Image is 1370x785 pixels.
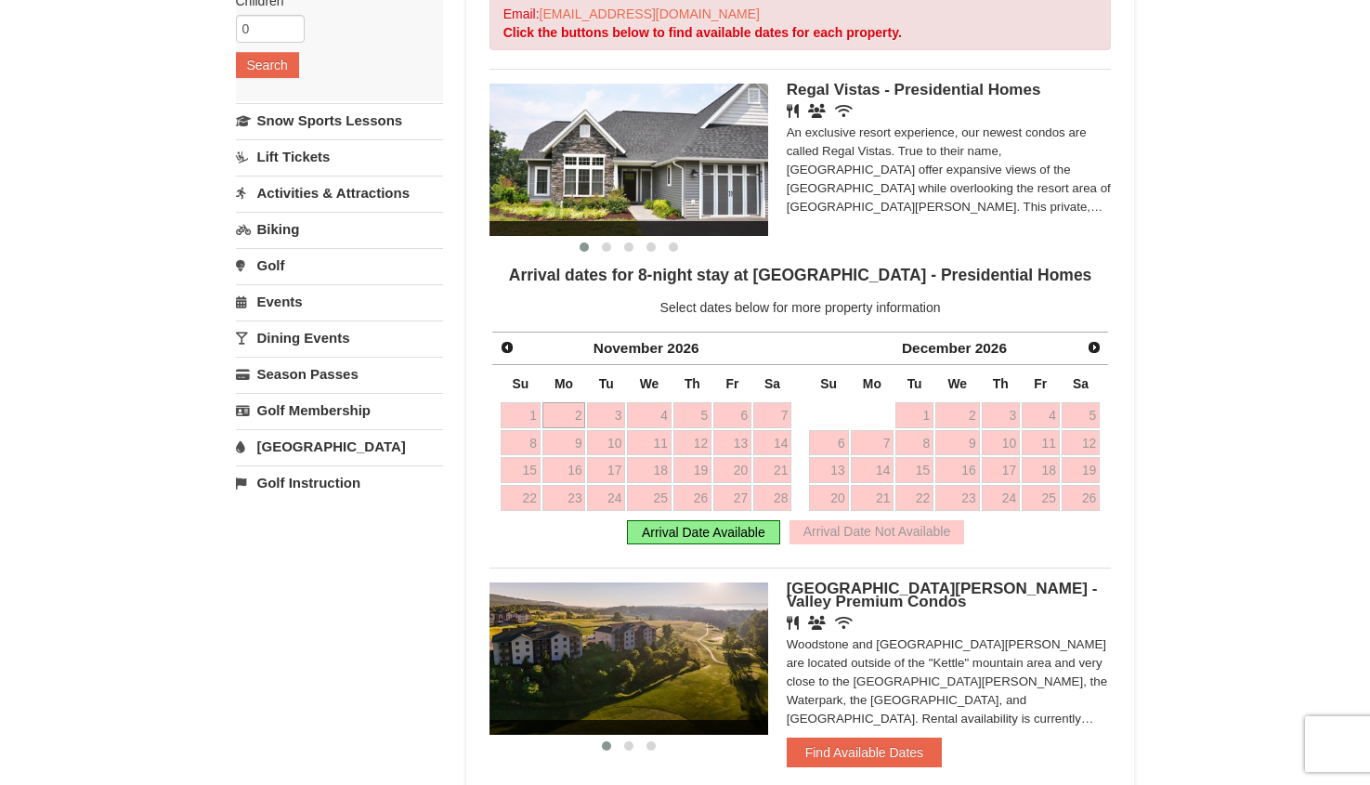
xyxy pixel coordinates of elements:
a: 18 [627,457,672,483]
a: Golf Membership [236,393,443,427]
span: Sunday [513,376,529,391]
a: 25 [627,485,672,511]
a: 7 [851,430,894,456]
a: 3 [982,402,1020,428]
a: Next [1081,334,1107,360]
a: 3 [587,402,625,428]
div: An exclusive resort experience, our newest condos are called Regal Vistas. True to their name, [G... [787,124,1112,216]
a: 24 [982,485,1020,511]
a: 19 [1062,457,1100,483]
a: 14 [753,430,791,456]
div: Woodstone and [GEOGRAPHIC_DATA][PERSON_NAME] are located outside of the "Kettle" mountain area an... [787,635,1112,728]
a: Biking [236,212,443,246]
a: 13 [809,457,849,483]
a: 12 [673,430,711,456]
span: Friday [726,376,739,391]
div: Arrival Date Not Available [789,520,964,544]
a: 1 [501,402,541,428]
span: Tuesday [599,376,614,391]
a: 17 [587,457,625,483]
a: 16 [935,457,980,483]
span: 2026 [975,340,1007,356]
strong: Click the buttons below to find available dates for each property. [503,25,902,40]
a: 20 [809,485,849,511]
a: 26 [673,485,711,511]
a: 7 [753,402,791,428]
a: 17 [982,457,1020,483]
a: 15 [501,457,541,483]
span: Next [1087,340,1102,355]
a: 24 [587,485,625,511]
span: 2026 [667,340,698,356]
span: [GEOGRAPHIC_DATA][PERSON_NAME] - Valley Premium Condos [787,580,1098,610]
span: Saturday [764,376,780,391]
i: Banquet Facilities [808,104,826,118]
a: 8 [895,430,933,456]
a: 6 [809,430,849,456]
span: Saturday [1073,376,1089,391]
a: Lift Tickets [236,139,443,174]
a: Season Passes [236,357,443,391]
span: Sunday [820,376,837,391]
a: [GEOGRAPHIC_DATA] [236,429,443,464]
a: 20 [713,457,751,483]
a: 11 [1022,430,1060,456]
a: [EMAIL_ADDRESS][DOMAIN_NAME] [540,7,760,21]
a: 14 [851,457,894,483]
span: December [902,340,971,356]
span: Tuesday [907,376,922,391]
a: 6 [713,402,751,428]
a: 4 [627,402,672,428]
a: 23 [542,485,586,511]
span: Friday [1034,376,1047,391]
a: 19 [673,457,711,483]
a: 16 [542,457,586,483]
button: Search [236,52,299,78]
span: Wednesday [640,376,659,391]
i: Restaurant [787,616,799,630]
a: 2 [935,402,980,428]
a: 4 [1022,402,1060,428]
a: 11 [627,430,672,456]
span: Wednesday [947,376,967,391]
a: 26 [1062,485,1100,511]
a: 22 [501,485,541,511]
a: 13 [713,430,751,456]
a: 27 [713,485,751,511]
span: Select dates below for more property information [660,300,941,315]
a: Prev [494,334,520,360]
i: Wireless Internet (free) [835,616,853,630]
a: 21 [851,485,894,511]
a: 10 [587,430,625,456]
span: Thursday [685,376,700,391]
button: Find Available Dates [787,738,942,767]
a: Golf [236,248,443,282]
span: Monday [863,376,881,391]
h4: Arrival dates for 8-night stay at [GEOGRAPHIC_DATA] - Presidential Homes [489,266,1112,284]
a: 25 [1022,485,1060,511]
a: 28 [753,485,791,511]
a: 15 [895,457,933,483]
span: Regal Vistas - Presidential Homes [787,81,1041,98]
a: 5 [1062,402,1100,428]
span: Thursday [993,376,1009,391]
a: 5 [673,402,711,428]
a: 2 [542,402,586,428]
a: Events [236,284,443,319]
a: 23 [935,485,980,511]
a: 8 [501,430,541,456]
a: Activities & Attractions [236,176,443,210]
span: November [594,340,663,356]
a: Snow Sports Lessons [236,103,443,137]
a: 10 [982,430,1020,456]
a: 22 [895,485,933,511]
i: Banquet Facilities [808,616,826,630]
a: Dining Events [236,321,443,355]
a: 21 [753,457,791,483]
span: Prev [500,340,515,355]
a: 12 [1062,430,1100,456]
a: 9 [935,430,980,456]
a: Golf Instruction [236,465,443,500]
a: 1 [895,402,933,428]
i: Wireless Internet (free) [835,104,853,118]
